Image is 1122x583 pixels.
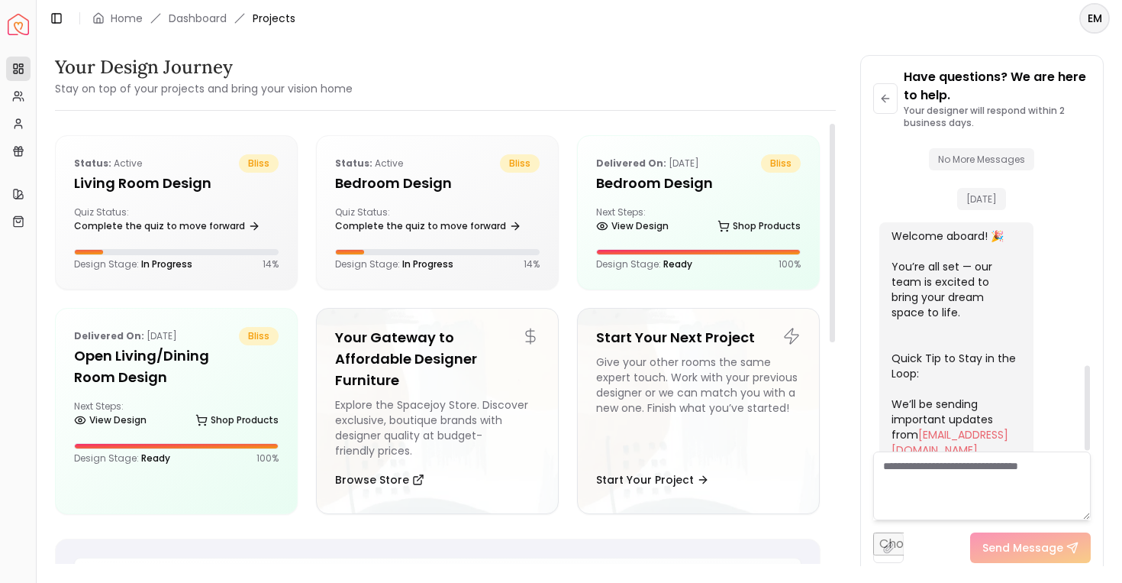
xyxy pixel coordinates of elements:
[524,258,540,270] p: 14 %
[74,215,260,237] a: Complete the quiz to move forward
[596,206,801,237] div: Next Steps:
[335,258,453,270] p: Design Stage:
[8,14,29,35] img: Spacejoy Logo
[1079,3,1110,34] button: EM
[263,258,279,270] p: 14 %
[74,173,279,194] h5: Living Room design
[335,465,424,495] button: Browse Store
[335,173,540,194] h5: Bedroom design
[596,327,801,348] h5: Start Your Next Project
[8,14,29,35] a: Spacejoy
[74,410,147,431] a: View Design
[74,258,192,270] p: Design Stage:
[402,257,453,270] span: In Progress
[74,345,279,388] h5: Open Living/Dining Room Design
[239,327,279,345] span: bliss
[596,157,666,170] b: Delivered on:
[596,465,709,495] button: Start Your Project
[663,257,692,270] span: Ready
[891,427,1008,458] a: [EMAIL_ADDRESS][DOMAIN_NAME]
[577,308,820,514] a: Start Your Next ProjectGive your other rooms the same expert touch. Work with your previous desig...
[596,355,801,458] div: Give your other rooms the same expert touch. Work with your previous designer or we can match you...
[957,188,1006,210] span: [DATE]
[335,157,372,170] b: Status:
[74,206,170,237] div: Quiz Status:
[761,154,801,173] span: bliss
[55,55,353,79] h3: Your Design Journey
[239,154,279,173] span: bliss
[335,206,431,237] div: Quiz Status:
[74,154,142,173] p: active
[335,154,403,173] p: active
[335,327,540,391] h5: Your Gateway to Affordable Designer Furniture
[74,329,144,342] b: Delivered on:
[253,11,295,26] span: Projects
[92,11,295,26] nav: breadcrumb
[500,154,540,173] span: bliss
[596,173,801,194] h5: Bedroom Design
[111,11,143,26] a: Home
[904,68,1091,105] p: Have questions? We are here to help.
[74,400,279,431] div: Next Steps:
[335,215,521,237] a: Complete the quiz to move forward
[717,215,801,237] a: Shop Products
[169,11,227,26] a: Dashboard
[929,148,1034,170] span: No More Messages
[55,81,353,96] small: Stay on top of your projects and bring your vision home
[74,452,170,465] p: Design Stage:
[195,410,279,431] a: Shop Products
[596,258,692,270] p: Design Stage:
[1081,5,1108,32] span: EM
[596,154,699,173] p: [DATE]
[256,452,279,465] p: 100 %
[904,105,1091,129] p: Your designer will respond within 2 business days.
[596,215,669,237] a: View Design
[779,258,801,270] p: 100 %
[141,452,170,465] span: Ready
[335,397,540,458] div: Explore the Spacejoy Store. Discover exclusive, boutique brands with designer quality at budget-f...
[74,327,177,345] p: [DATE]
[141,257,192,270] span: In Progress
[74,157,111,170] b: Status:
[316,308,559,514] a: Your Gateway to Affordable Designer FurnitureExplore the Spacejoy Store. Discover exclusive, bout...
